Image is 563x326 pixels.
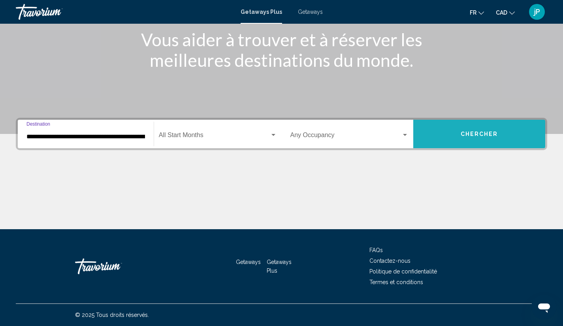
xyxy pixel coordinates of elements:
a: Travorium [75,254,154,278]
a: Contactez-nous [369,258,410,264]
button: User Menu [527,4,547,20]
a: Getaways Plus [241,9,282,15]
span: Chercher [461,131,498,138]
iframe: Button to launch messaging window [531,294,557,320]
a: Politique de confidentialité [369,268,437,275]
button: Chercher [413,120,545,148]
h1: Vous aider à trouver et à réserver les meilleures destinations du monde. [134,29,430,70]
a: Travorium [16,4,233,20]
button: Change currency [496,7,515,18]
a: Getaways Plus [267,259,292,274]
span: © 2025 Tous droits réservés. [75,312,149,318]
a: Getaways [236,259,261,265]
span: CAD [496,9,507,16]
div: Search widget [18,120,545,148]
span: jP [534,8,540,16]
a: Getaways [298,9,323,15]
a: FAQs [369,247,383,253]
a: Termes et conditions [369,279,423,285]
button: Change language [470,7,484,18]
span: fr [470,9,476,16]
